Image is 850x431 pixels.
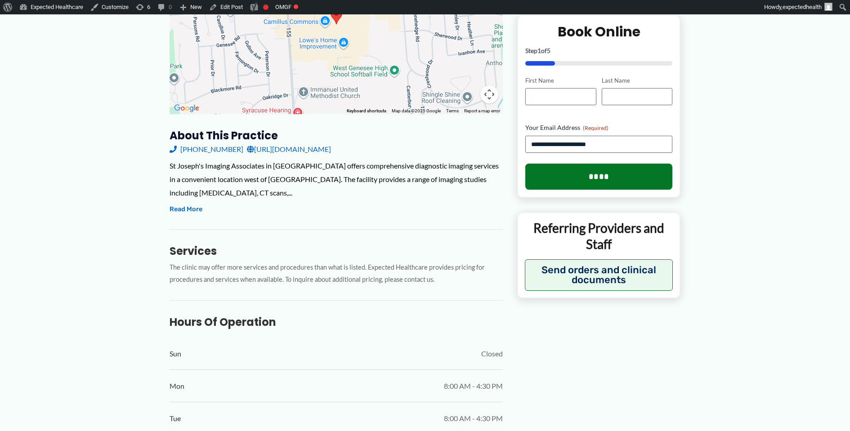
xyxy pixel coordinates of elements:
[170,159,503,199] div: St Joseph's Imaging Associates in [GEOGRAPHIC_DATA] offers comprehensive diagnostic imaging servi...
[392,108,441,113] span: Map data ©2025 Google
[481,347,503,360] span: Closed
[446,108,459,113] a: Terms (opens in new tab)
[464,108,500,113] a: Report a map error
[172,102,201,114] img: Google
[525,123,672,132] label: Your Email Address
[263,4,268,10] div: Focus keyphrase not set
[444,379,503,393] span: 8:00 AM - 4:30 PM
[170,262,503,286] p: The clinic may offer more services and procedures than what is listed. Expected Healthcare provid...
[525,220,673,253] p: Referring Providers and Staff
[172,102,201,114] a: Open this area in Google Maps (opens a new window)
[170,315,503,329] h3: Hours of Operation
[170,412,181,425] span: Tue
[170,379,184,393] span: Mon
[444,412,503,425] span: 8:00 AM - 4:30 PM
[783,4,822,10] span: expectedhealth
[170,204,202,215] button: Read More
[247,142,331,156] a: [URL][DOMAIN_NAME]
[170,244,503,258] h3: Services
[170,347,181,360] span: Sun
[602,76,672,84] label: Last Name
[525,76,596,84] label: First Name
[537,46,541,54] span: 1
[525,47,672,53] p: Step of
[547,46,550,54] span: 5
[480,85,498,103] button: Map camera controls
[170,129,503,142] h3: About this practice
[525,22,672,40] h2: Book Online
[583,124,608,131] span: (Required)
[170,142,243,156] a: [PHONE_NUMBER]
[525,259,673,290] button: Send orders and clinical documents
[347,108,386,114] button: Keyboard shortcuts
